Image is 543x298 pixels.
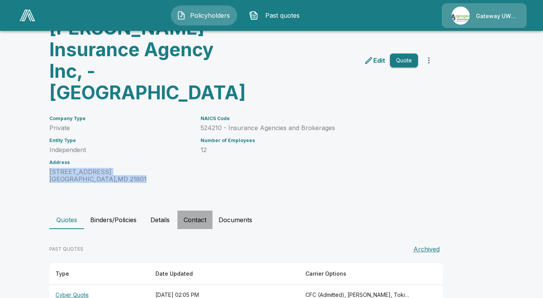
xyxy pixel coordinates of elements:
[373,56,385,65] p: Edit
[49,246,83,253] p: PAST QUOTES
[249,11,258,20] img: Past quotes Icon
[201,124,418,132] p: 524210 - Insurance Agencies and Brokerages
[243,5,310,25] button: Past quotes IconPast quotes
[410,241,443,257] button: Archived
[363,54,387,67] a: edit
[189,11,231,20] span: Policyholders
[201,138,418,143] h6: Number of Employees
[49,211,84,229] button: Quotes
[421,53,437,68] button: more
[49,124,191,132] p: Private
[20,10,35,21] img: AA Logo
[171,5,237,25] button: Policyholders IconPolicyholders
[261,11,304,20] span: Past quotes
[177,211,212,229] button: Contact
[49,17,240,104] h3: [PERSON_NAME] Insurance Agency Inc, - [GEOGRAPHIC_DATA]
[49,116,191,121] h6: Company Type
[49,263,149,285] th: Type
[212,211,258,229] button: Documents
[143,211,177,229] button: Details
[49,138,191,143] h6: Entity Type
[201,146,418,154] p: 12
[201,116,418,121] h6: NAICS Code
[84,211,143,229] button: Binders/Policies
[49,211,494,229] div: policyholder tabs
[177,11,186,20] img: Policyholders Icon
[149,263,299,285] th: Date Updated
[299,263,416,285] th: Carrier Options
[49,146,191,154] p: Independent
[49,160,191,165] h6: Address
[49,168,191,183] p: [STREET_ADDRESS] [GEOGRAPHIC_DATA] , MD 21801
[390,54,418,68] button: Quote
